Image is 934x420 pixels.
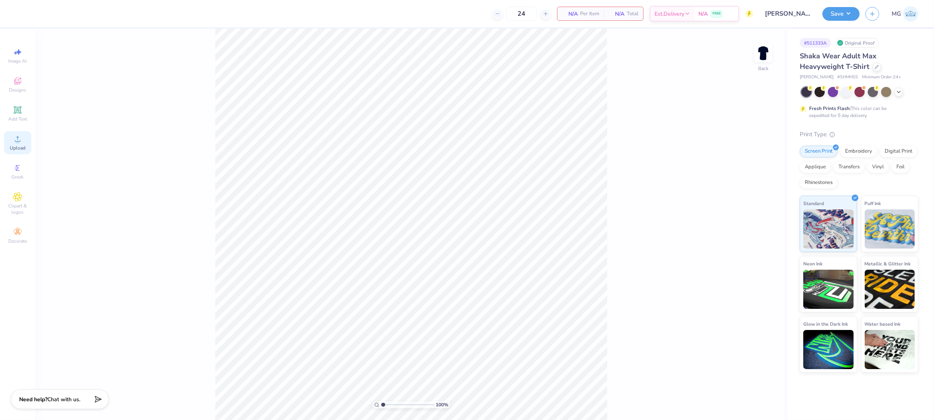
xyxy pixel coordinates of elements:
span: Shaka Wear Adult Max Heavyweight T-Shirt [800,51,876,71]
div: Original Proof [835,38,879,48]
span: Glow in the Dark Ink [803,320,848,328]
strong: Fresh Prints Flash: [809,105,851,112]
span: Per Item [580,10,599,18]
span: N/A [698,10,708,18]
div: Screen Print [800,146,838,157]
span: Designs [9,87,26,93]
span: [PERSON_NAME] [800,74,833,81]
span: N/A [562,10,578,18]
span: Upload [10,145,25,151]
span: Image AI [9,58,27,64]
input: Untitled Design [759,6,817,22]
img: Standard [803,209,854,249]
span: Minimum Order: 24 + [862,74,901,81]
img: Puff Ink [865,209,915,249]
div: Rhinestones [800,177,838,189]
span: Decorate [8,238,27,244]
span: N/A [609,10,624,18]
span: FREE [712,11,721,16]
input: – – [506,7,537,21]
div: Back [758,65,768,72]
button: Save [822,7,860,21]
span: # SHMHSS [837,74,858,81]
strong: Need help? [19,396,47,403]
a: MG [892,6,918,22]
span: Water based Ink [865,320,901,328]
span: Chat with us. [47,396,80,403]
div: Foil [891,161,910,173]
div: Applique [800,161,831,173]
div: Digital Print [880,146,918,157]
span: Neon Ink [803,260,822,268]
div: Print Type [800,130,918,139]
span: Metallic & Glitter Ink [865,260,911,268]
div: # 511333A [800,38,831,48]
span: Est. Delivery [655,10,684,18]
span: Total [627,10,638,18]
img: Metallic & Glitter Ink [865,270,915,309]
span: Clipart & logos [4,203,31,215]
img: Neon Ink [803,270,854,309]
img: Back [755,45,771,61]
img: Glow in the Dark Ink [803,330,854,369]
span: Puff Ink [865,199,881,207]
span: MG [892,9,901,18]
div: This color can be expedited for 5 day delivery. [809,105,905,119]
img: Water based Ink [865,330,915,369]
span: Standard [803,199,824,207]
span: Add Text [8,116,27,122]
span: 100 % [436,401,449,408]
div: Transfers [833,161,865,173]
div: Embroidery [840,146,877,157]
img: Mary Grace [903,6,918,22]
span: Greek [12,174,24,180]
div: Vinyl [867,161,889,173]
